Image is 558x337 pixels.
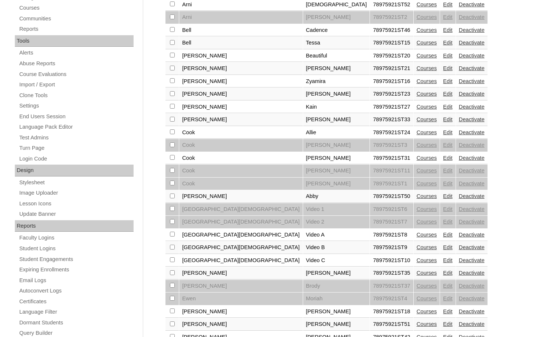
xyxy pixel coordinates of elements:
a: Edit [443,219,452,225]
td: 78975921ST37 [370,280,413,293]
td: Tessa [303,37,370,49]
a: Courses [417,40,437,46]
a: Courses [417,232,437,238]
td: Cook [179,165,303,177]
td: [PERSON_NAME] [303,88,370,100]
td: 78975921ST33 [370,113,413,126]
a: Deactivate [459,295,485,301]
td: [PERSON_NAME] [179,113,303,126]
a: Edit [443,168,452,174]
a: Turn Page [19,143,134,153]
a: Courses [417,244,437,250]
td: 78975921ST10 [370,254,413,267]
td: 78975921ST3 [370,139,413,152]
a: Edit [443,308,452,314]
a: Course Evaluations [19,70,134,79]
a: Edit [443,257,452,263]
a: End Users Session [19,112,134,121]
td: 78975921ST9 [370,241,413,254]
a: Edit [443,283,452,289]
a: Login Code [19,154,134,163]
td: Moriah [303,293,370,305]
a: Courses [417,1,437,7]
a: Alerts [19,48,134,57]
td: [PERSON_NAME] [303,113,370,126]
td: [PERSON_NAME] [179,305,303,318]
a: Deactivate [459,321,485,327]
td: 78975921ST46 [370,24,413,37]
a: Courses [417,308,437,314]
a: Clone Tools [19,91,134,100]
a: Edit [443,116,452,122]
a: Edit [443,91,452,97]
td: Beautiful [303,50,370,62]
td: 78975921ST6 [370,203,413,216]
td: [PERSON_NAME] [303,62,370,75]
div: Tools [15,35,134,47]
td: 78975921ST18 [370,305,413,318]
td: 78975921ST24 [370,126,413,139]
td: Brody [303,280,370,293]
a: Dormant Students [19,318,134,327]
a: Courses [417,283,437,289]
td: [PERSON_NAME] [179,318,303,331]
a: Courses [417,295,437,301]
a: Abuse Reports [19,59,134,68]
a: Edit [443,155,452,161]
a: Deactivate [459,244,485,250]
td: Video 2 [303,216,370,228]
td: Bell [179,37,303,49]
a: Image Uploader [19,188,134,198]
a: Deactivate [459,116,485,122]
a: Courses [417,270,437,276]
a: Edit [443,206,452,212]
td: Allie [303,126,370,139]
a: Student Engagements [19,255,134,264]
td: [PERSON_NAME] [179,75,303,88]
a: Autoconvert Logs [19,286,134,295]
a: Test Admins [19,133,134,142]
td: Video B [303,241,370,254]
td: 78975921ST8 [370,229,413,241]
td: Kain [303,101,370,113]
a: Expiring Enrollments [19,265,134,274]
td: 78975921ST7 [370,216,413,228]
a: Import / Export [19,80,134,89]
td: [GEOGRAPHIC_DATA][DEMOGRAPHIC_DATA] [179,203,303,216]
a: Deactivate [459,168,485,174]
a: Deactivate [459,232,485,238]
a: Deactivate [459,206,485,212]
a: Deactivate [459,40,485,46]
a: Edit [443,244,452,250]
a: Courses [417,91,437,97]
div: Reports [15,220,134,232]
a: Courses [417,321,437,327]
td: [GEOGRAPHIC_DATA][DEMOGRAPHIC_DATA] [179,216,303,228]
a: Courses [417,181,437,186]
td: Video 1 [303,203,370,216]
td: [PERSON_NAME] [303,139,370,152]
a: Certificates [19,297,134,306]
a: Courses [417,104,437,110]
a: Courses [417,53,437,59]
a: Deactivate [459,27,485,33]
td: 78975921ST15 [370,37,413,49]
a: Courses [417,116,437,122]
td: Video A [303,229,370,241]
td: Arni [179,11,303,24]
a: Lesson Icons [19,199,134,208]
td: [PERSON_NAME] [303,318,370,331]
a: Courses [417,142,437,148]
a: Edit [443,321,452,327]
a: Deactivate [459,270,485,276]
td: [PERSON_NAME] [303,267,370,280]
td: Zyamira [303,75,370,88]
td: [GEOGRAPHIC_DATA][DEMOGRAPHIC_DATA] [179,241,303,254]
td: [GEOGRAPHIC_DATA][DEMOGRAPHIC_DATA] [179,254,303,267]
a: Deactivate [459,78,485,84]
a: Edit [443,295,452,301]
td: 78975921ST16 [370,75,413,88]
td: 78975921ST11 [370,165,413,177]
a: Settings [19,101,134,110]
a: Deactivate [459,104,485,110]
